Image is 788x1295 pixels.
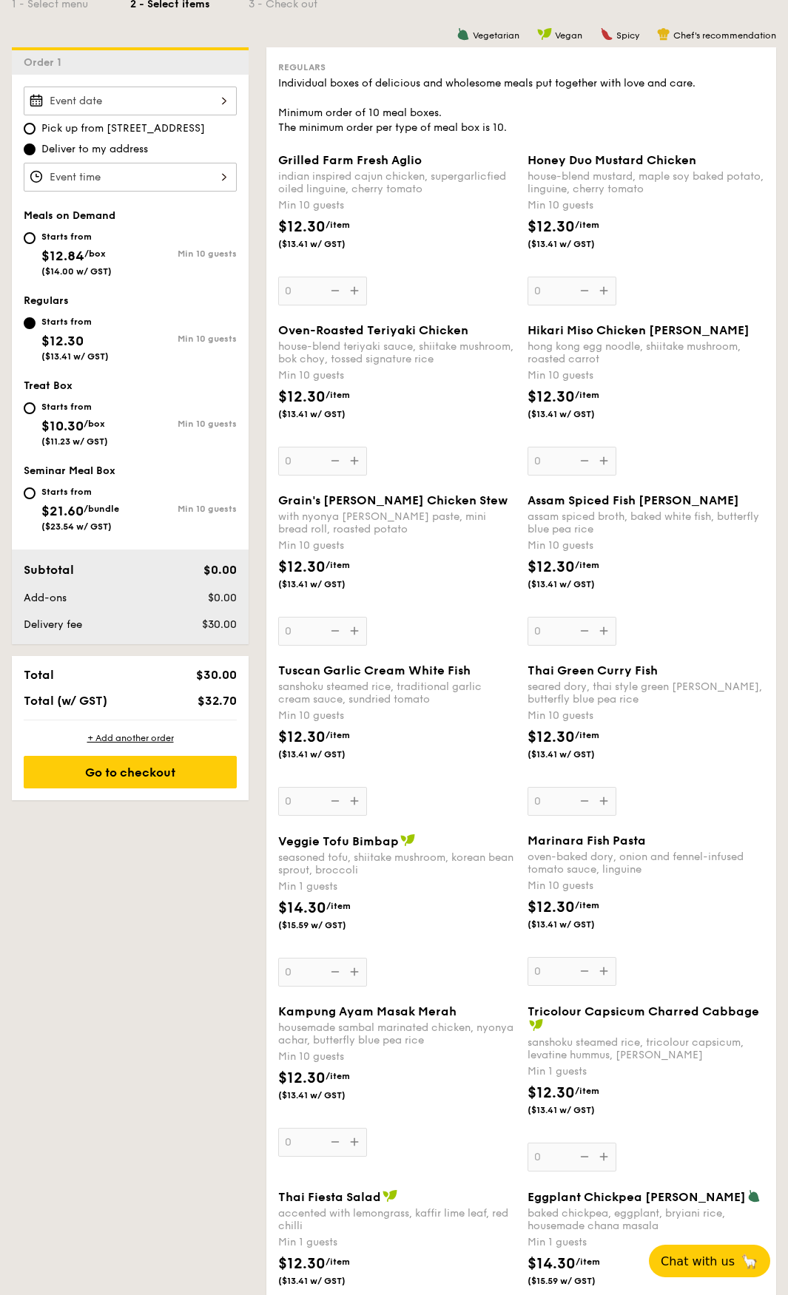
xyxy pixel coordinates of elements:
[278,408,366,420] span: ($13.41 w/ GST)
[326,1071,350,1081] span: /item
[528,728,575,746] span: $12.30
[528,388,575,406] span: $12.30
[528,170,765,195] div: house-blend mustard, maple soy baked potato, linguine, cherry tomato
[528,1104,616,1116] span: ($13.41 w/ GST)
[84,504,119,514] span: /bundle
[528,663,658,677] span: Thai Green Curry Fish
[24,317,36,329] input: Starts from$12.30($13.41 w/ GST)Min 10 guests
[278,1069,326,1087] span: $12.30
[24,87,237,115] input: Event date
[24,618,82,631] span: Delivery fee
[616,30,639,41] span: Spicy
[278,76,764,135] div: Individual boxes of delicious and wholesome meals put together with love and care. Minimum order ...
[528,153,696,167] span: Honey Duo Mustard Chicken
[528,1084,575,1102] span: $12.30
[41,436,108,447] span: ($11.23 w/ GST)
[528,538,765,553] div: Min 10 guests
[575,1086,599,1096] span: /item
[278,368,516,383] div: Min 10 guests
[528,368,765,383] div: Min 10 guests
[528,1004,759,1018] span: Tricolour Capsicum Charred Cabbage
[278,680,516,706] div: sanshoku steamed rice, traditional garlic cream sauce, sundried tomato
[528,493,739,507] span: Assam Spiced Fish [PERSON_NAME]
[528,408,616,420] span: ($13.41 w/ GST)
[24,694,107,708] span: Total (w/ GST)
[278,1275,366,1287] span: ($13.41 w/ GST)
[473,30,519,41] span: Vegetarian
[278,62,326,72] span: Regulars
[278,1021,516,1047] div: housemade sambal marinated chicken, nyonya achar, butterfly blue pea rice
[208,592,237,604] span: $0.00
[278,1089,366,1101] span: ($13.41 w/ GST)
[41,142,148,157] span: Deliver to my address
[528,340,765,365] div: hong kong egg noodle, shiitake mushroom, roasted carrot
[278,663,471,677] span: Tuscan Garlic Cream White Fish
[24,464,115,477] span: Seminar Meal Box
[383,1189,397,1203] img: icon-vegan.f8ff3823.svg
[528,899,575,916] span: $12.30
[575,560,599,570] span: /item
[576,1257,600,1267] span: /item
[528,578,616,590] span: ($13.41 w/ GST)
[326,390,350,400] span: /item
[130,419,237,429] div: Min 10 guests
[198,694,237,708] span: $32.70
[203,563,237,577] span: $0.00
[202,618,237,631] span: $30.00
[600,27,613,41] img: icon-spicy.37a8142b.svg
[278,919,366,931] span: ($15.59 w/ GST)
[278,748,366,760] span: ($13.41 w/ GST)
[196,668,237,682] span: $30.00
[41,248,84,264] span: $12.84
[326,1257,350,1267] span: /item
[528,834,646,848] span: Marinara Fish Pasta
[278,879,516,894] div: Min 1 guests
[741,1253,758,1270] span: 🦙
[41,351,109,362] span: ($13.41 w/ GST)
[326,730,350,740] span: /item
[24,756,237,788] div: Go to checkout
[528,1255,576,1273] span: $14.30
[278,170,516,195] div: indian inspired cajun chicken, supergarlicfied oiled linguine, cherry tomato
[41,121,205,136] span: Pick up from [STREET_ADDRESS]
[528,1036,765,1061] div: sanshoku steamed rice, tricolour capsicum, levatine hummus, [PERSON_NAME]
[278,728,326,746] span: $12.30
[24,668,54,682] span: Total
[41,316,109,328] div: Starts from
[278,198,516,213] div: Min 10 guests
[41,418,84,434] span: $10.30
[41,521,112,532] span: ($23.54 w/ GST)
[24,56,67,69] span: Order 1
[278,899,326,917] span: $14.30
[41,486,119,498] div: Starts from
[24,563,74,577] span: Subtotal
[41,231,112,243] div: Starts from
[278,510,516,535] div: with nyonya [PERSON_NAME] paste, mini bread roll, roasted potato
[130,334,237,344] div: Min 10 guests
[661,1254,735,1268] span: Chat with us
[24,732,237,744] div: + Add another order
[278,538,516,553] div: Min 10 guests
[457,27,470,41] img: icon-vegetarian.fe4039eb.svg
[130,504,237,514] div: Min 10 guests
[278,834,399,848] span: Veggie Tofu Bimbap
[528,198,765,213] div: Min 10 guests
[24,123,36,135] input: Pick up from [STREET_ADDRESS]
[24,143,36,155] input: Deliver to my address
[528,1190,746,1204] span: Eggplant Chickpea [PERSON_NAME]
[528,748,616,760] span: ($13.41 w/ GST)
[537,27,552,41] img: icon-vegan.f8ff3823.svg
[747,1189,761,1203] img: icon-vegetarian.fe4039eb.svg
[278,340,516,365] div: house-blend teriyaki sauce, shiitake mushroom, bok choy, tossed signature rice
[326,901,351,911] span: /item
[278,323,468,337] span: Oven-Roasted Teriyaki Chicken
[575,730,599,740] span: /item
[575,900,599,910] span: /item
[528,323,750,337] span: Hikari Miso Chicken [PERSON_NAME]
[130,248,237,259] div: Min 10 guests
[41,266,112,277] span: ($14.00 w/ GST)
[673,30,776,41] span: Chef's recommendation
[278,578,366,590] span: ($13.41 w/ GST)
[24,209,115,222] span: Meals on Demand
[278,1255,326,1273] span: $12.30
